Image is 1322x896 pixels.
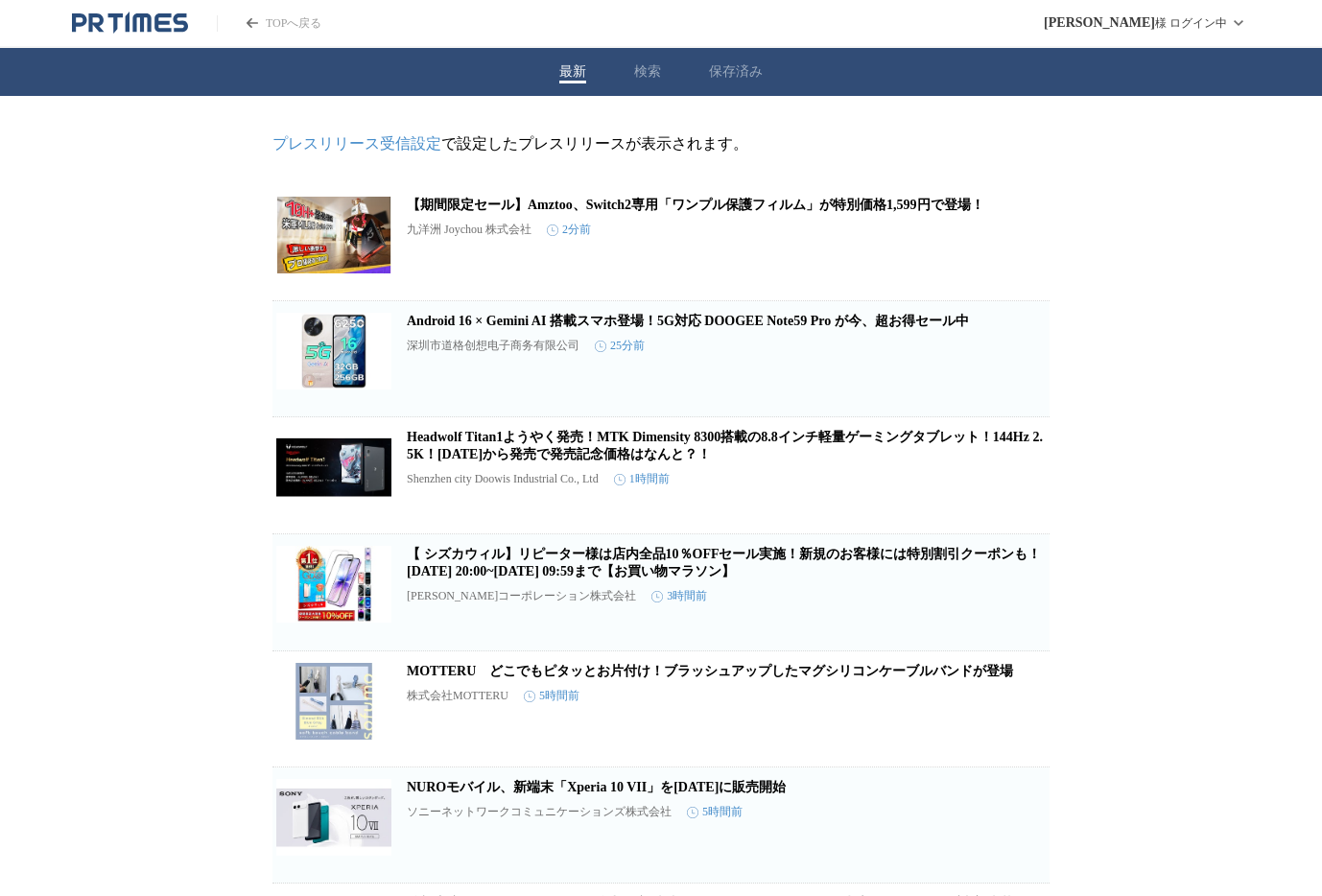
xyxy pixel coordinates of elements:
a: Headwolf Titan1ようやく発売！MTK Dimensity 8300搭載の8.8インチ軽量ゲーミングタブレット！144Hz 2.5K！[DATE]から発売で発売記念価格はなんと？！ [407,430,1043,461]
button: 検索 [634,63,661,81]
img: 【 シズカウィル】リピーター様は店内全品10％OFFセール実施！新規のお客様には特別割引クーポンも！10/14 20:00~10/17 09:59まで【お買い物マラソン】 [276,546,391,623]
a: PR TIMESのトップページはこちら [217,15,321,32]
img: Headwolf Titan1ようやく発売！MTK Dimensity 8300搭載の8.8インチ軽量ゲーミングタブレット！144Hz 2.5K！10月20日から発売で発売記念価格はなんと？！ [276,429,391,506]
time: 5時間前 [687,804,743,820]
img: MOTTERU どこでもピタッとお片付け！ブラッシュアップしたマグシリコンケーブルバンドが登場 [276,663,391,740]
button: 保存済み [709,63,763,81]
p: Shenzhen city Doowis Industrial Co., Ltd [407,472,599,486]
button: 最新 [559,63,586,81]
a: 【 シズカウィル】リピーター様は店内全品10％OFFセール実施！新規のお客様には特別割引クーポンも！[DATE] 20:00~[DATE] 09:59まで【お買い物マラソン】 [407,547,1042,578]
p: ソニーネットワークコミュニケーションズ株式会社 [407,804,672,820]
img: 【期間限定セール】Amztoo、Switch2専用「ワンプル保護フィルム」が特別価格1,599円で登場！ [276,197,391,273]
a: プレスリリース受信設定 [272,135,441,152]
a: Android 16 × Gemini AI 搭載スマホ登場！5G対応 DOOGEE Note59 Pro が今、超お得セール中 [407,314,969,328]
p: 株式会社MOTTERU [407,688,508,704]
time: 1時間前 [614,471,670,487]
p: [PERSON_NAME]コーポレーション株式会社 [407,588,636,604]
time: 5時間前 [524,688,579,704]
p: 九洋洲 Joychou 株式会社 [407,222,531,238]
span: [PERSON_NAME] [1044,15,1155,31]
img: NUROモバイル、新端末「Xperia 10 VII」を10月14日に販売開始 [276,779,391,856]
time: 2分前 [547,222,591,238]
a: 【期間限定セール】Amztoo、Switch2専用「ワンプル保護フィルム」が特別価格1,599円で登場！ [407,198,984,212]
time: 3時間前 [651,588,707,604]
p: 深圳市道格创想电子商务有限公司 [407,338,579,354]
img: Android 16 × Gemini AI 搭載スマホ登場！5G対応 DOOGEE Note59 Pro が今、超お得セール中 [276,313,391,389]
a: MOTTERU どこでもピタッとお片付け！ブラッシュアップしたマグシリコンケーブルバンドが登場 [407,664,1013,678]
p: で設定したプレスリリースが表示されます。 [272,134,1050,154]
a: NUROモバイル、新端末「Xperia 10 VII」を[DATE]に販売開始 [407,780,786,794]
a: PR TIMESのトップページはこちら [72,12,188,35]
time: 25分前 [595,338,645,354]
